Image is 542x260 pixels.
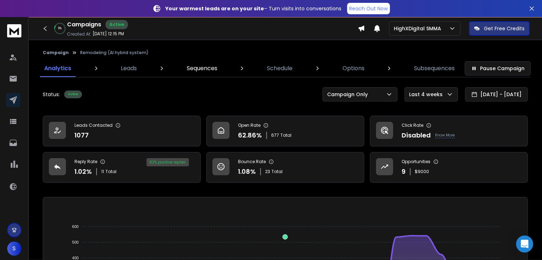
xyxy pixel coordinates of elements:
a: Sequences [182,60,222,77]
p: Bounce Rate [238,159,266,165]
h1: Campaigns [67,20,101,29]
a: Leads Contacted1077 [43,116,201,146]
img: logo [7,24,21,37]
a: Reach Out Now [347,3,390,14]
p: 62.86 % [238,130,262,140]
a: Subsequences [410,60,459,77]
tspan: 600 [72,224,79,229]
p: 1077 [74,130,89,140]
p: Status: [43,91,60,98]
p: 9 % [58,26,62,31]
a: Opportunities9$9000 [370,152,528,183]
a: Reply Rate1.02%11Total82% positive replies [43,152,201,183]
p: Disabled [402,130,431,140]
p: 1.08 % [238,167,256,177]
span: Total [105,169,117,175]
p: [DATE] 12:15 PM [93,31,124,37]
p: Sequences [187,64,217,73]
p: Know More [435,132,455,138]
p: Reply Rate [74,159,97,165]
span: 23 [265,169,270,175]
p: Leads [121,64,137,73]
a: Options [338,60,369,77]
span: 677 [271,132,279,138]
p: Schedule [267,64,293,73]
div: Active [105,20,128,29]
p: $ 9000 [415,169,429,175]
button: [DATE] - [DATE] [465,87,528,102]
p: – Turn visits into conversations [165,5,341,12]
p: Analytics [44,64,71,73]
p: Leads Contacted [74,123,113,128]
button: S [7,241,21,256]
tspan: 500 [72,240,79,244]
a: Click RateDisabledKnow More [370,116,528,146]
p: Click Rate [402,123,423,128]
p: Subsequences [414,64,455,73]
p: Campaign Only [327,91,371,98]
p: 9 [402,167,406,177]
a: Open Rate62.86%677Total [206,116,364,146]
p: Last 4 weeks [409,91,445,98]
strong: Your warmest leads are on your site [165,5,264,12]
a: Leads [117,60,141,77]
button: Get Free Credits [469,21,530,36]
a: Bounce Rate1.08%23Total [206,152,364,183]
span: Total [280,132,291,138]
span: Total [272,169,283,175]
span: 11 [101,169,104,175]
p: Reach Out Now [349,5,388,12]
p: Open Rate [238,123,260,128]
p: Options [342,64,365,73]
p: Get Free Credits [484,25,525,32]
tspan: 400 [72,256,79,260]
p: HighXDigital SMMA [394,25,444,32]
a: Schedule [263,60,297,77]
div: Open Intercom Messenger [516,235,533,253]
div: Active [64,90,82,98]
p: 1.02 % [74,167,92,177]
button: Campaign [43,50,69,56]
button: Pause Campaign [465,61,531,76]
p: Created At: [67,31,91,37]
p: Opportunities [402,159,430,165]
p: Remodeling (AI hybrid system) [80,50,149,56]
div: 82 % positive replies [146,158,189,166]
a: Analytics [40,60,76,77]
